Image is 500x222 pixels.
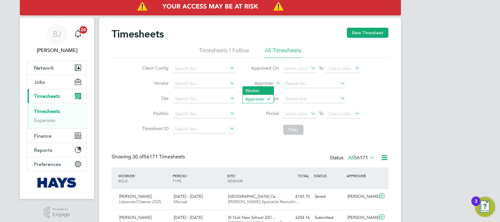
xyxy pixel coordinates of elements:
[284,65,307,71] span: Select date
[347,28,388,38] button: New Timesheet
[140,80,169,86] label: Vendor
[283,94,345,103] input: Select one
[228,215,276,220] span: St Nick New School 22C…
[174,215,203,220] span: [DATE] - [DATE]
[251,111,279,116] label: Period
[199,47,249,58] li: Timesheets I Follow
[112,28,164,40] h2: Timesheets
[475,197,495,217] button: Open Resource Center, 3 new notifications
[34,65,54,71] span: Network
[298,173,309,178] span: TOTAL
[475,201,477,209] div: 3
[354,155,368,161] span: 56171
[171,170,225,186] div: PERIOD
[44,207,70,219] a: Powered byEngage
[28,75,86,89] button: Jobs
[173,79,235,88] input: Search for...
[317,109,325,117] span: To
[28,129,86,143] button: Finance
[34,108,60,114] a: Timesheets
[312,191,345,202] div: Saved
[225,170,280,186] div: SITE
[227,178,242,183] span: VENDOR
[312,170,345,181] div: STATUS
[34,161,61,167] span: Preferences
[329,111,351,117] span: Select date
[235,173,236,178] span: /
[53,30,61,38] span: BJ
[34,93,60,99] span: Timesheets
[132,154,185,160] span: 56171 Timesheets
[251,65,279,71] label: Approved On
[173,94,235,103] input: Search for...
[27,47,86,54] span: Billiejo Jarrett
[283,125,303,135] button: Filter
[34,147,52,153] span: Reports
[28,157,86,171] button: Preferences
[345,191,378,202] div: [PERSON_NAME]
[283,79,345,88] input: Search for...
[118,178,128,183] span: ROLE
[265,47,301,58] li: All Timesheets
[243,87,274,95] li: Worker
[27,178,86,188] a: Go to home page
[119,215,152,220] span: [PERSON_NAME]
[80,26,87,34] span: 20
[280,191,312,202] div: £143.70
[173,125,235,134] input: Search for...
[27,24,86,54] a: BJ[PERSON_NAME]
[186,173,187,178] span: /
[132,154,144,160] span: 30 of
[28,89,86,103] button: Timesheets
[119,199,161,204] span: Labourer/Cleaner 2025
[20,18,94,199] nav: Main navigation
[28,61,86,75] button: Network
[173,64,235,73] input: Search for...
[28,143,86,157] button: Reports
[53,207,70,212] span: Powered by
[174,199,187,204] span: Manual
[243,95,274,103] li: Approver
[173,110,235,118] input: Search for...
[28,103,86,128] div: Timesheets
[72,24,84,44] a: 20
[174,194,203,199] span: [DATE] - [DATE]
[245,80,274,87] label: Approver
[119,194,152,199] span: [PERSON_NAME]
[117,170,171,186] div: WORKER
[228,199,300,204] span: [PERSON_NAME] Specialist Recruitm…
[140,65,169,71] label: Client Config
[329,65,351,71] span: Select date
[134,173,136,178] span: /
[34,117,55,123] a: Expenses
[37,178,77,188] img: hays-logo-retina.png
[140,95,169,101] label: Site
[173,178,181,183] span: TYPE
[53,212,70,217] span: Engage
[140,111,169,116] label: Position
[228,194,280,199] span: [GEOGRAPHIC_DATA] Ca…
[34,79,45,85] span: Jobs
[348,155,375,161] label: All
[112,154,186,160] div: Showing
[317,64,325,72] span: To
[34,133,52,139] span: Finance
[284,111,307,117] span: Select date
[345,170,378,181] div: APPROVER
[330,154,376,162] div: Status
[140,126,169,131] label: Timesheet ID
